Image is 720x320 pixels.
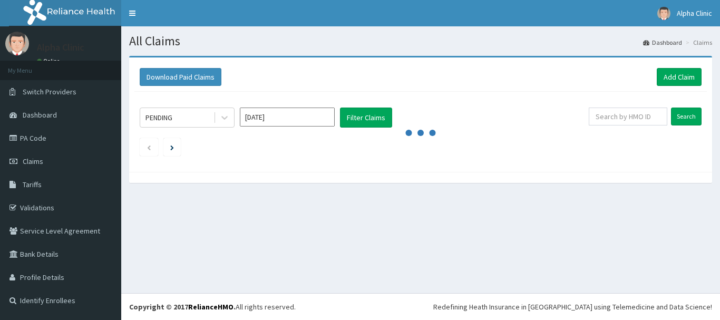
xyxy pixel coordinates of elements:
[5,32,29,55] img: User Image
[145,112,172,123] div: PENDING
[671,108,702,125] input: Search
[170,142,174,152] a: Next page
[37,57,62,65] a: Online
[683,38,712,47] li: Claims
[188,302,233,312] a: RelianceHMO
[657,7,670,20] img: User Image
[340,108,392,128] button: Filter Claims
[140,68,221,86] button: Download Paid Claims
[129,34,712,48] h1: All Claims
[23,157,43,166] span: Claims
[121,293,720,320] footer: All rights reserved.
[37,43,84,52] p: Alpha Clinic
[129,302,236,312] strong: Copyright © 2017 .
[23,87,76,96] span: Switch Providers
[23,110,57,120] span: Dashboard
[433,302,712,312] div: Redefining Heath Insurance in [GEOGRAPHIC_DATA] using Telemedicine and Data Science!
[147,142,151,152] a: Previous page
[589,108,667,125] input: Search by HMO ID
[405,117,436,149] svg: audio-loading
[657,68,702,86] a: Add Claim
[677,8,712,18] span: Alpha Clinic
[23,180,42,189] span: Tariffs
[240,108,335,127] input: Select Month and Year
[643,38,682,47] a: Dashboard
